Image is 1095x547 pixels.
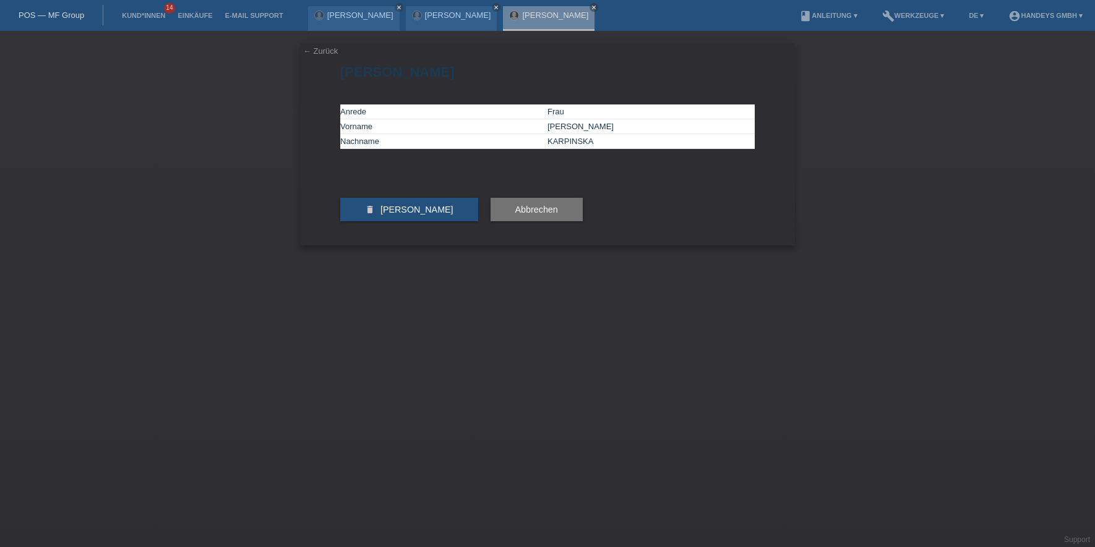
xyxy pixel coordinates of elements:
[219,12,290,19] a: E-Mail Support
[590,3,598,12] a: close
[365,205,375,214] i: delete
[491,198,583,221] button: Abbrechen
[116,12,171,19] a: Kund*innen
[303,46,338,56] a: ← Zurück
[340,64,755,80] h1: [PERSON_NAME]
[547,134,755,149] td: KARPINSKA
[171,12,218,19] a: Einkäufe
[793,12,863,19] a: bookAnleitung ▾
[1008,10,1021,22] i: account_circle
[882,10,895,22] i: build
[19,11,84,20] a: POS — MF Group
[380,205,453,214] span: [PERSON_NAME]
[515,205,558,214] span: Abbrechen
[492,3,500,12] a: close
[591,4,597,11] i: close
[522,11,588,20] a: [PERSON_NAME]
[340,104,547,119] td: Anrede
[1002,12,1089,19] a: account_circleHandeys GmbH ▾
[164,3,175,14] span: 14
[799,10,812,22] i: book
[340,198,478,221] button: delete [PERSON_NAME]
[395,3,403,12] a: close
[547,119,755,134] td: [PERSON_NAME]
[340,119,547,134] td: Vorname
[340,134,547,149] td: Nachname
[327,11,393,20] a: [PERSON_NAME]
[963,12,990,19] a: DE ▾
[396,4,402,11] i: close
[493,4,499,11] i: close
[425,11,491,20] a: [PERSON_NAME]
[547,104,755,119] td: Frau
[1064,535,1090,544] a: Support
[876,12,951,19] a: buildWerkzeuge ▾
